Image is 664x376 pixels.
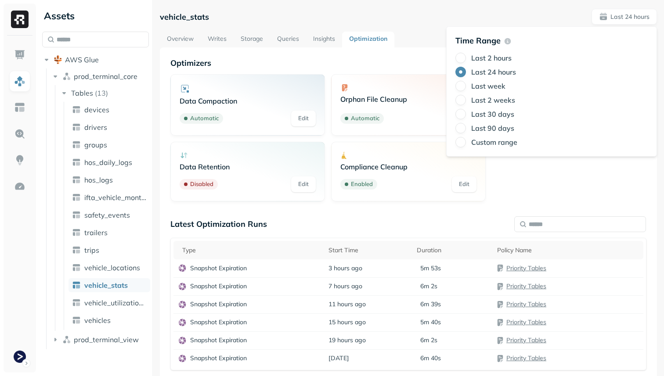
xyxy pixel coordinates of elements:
p: Compliance Cleanup [340,162,476,171]
span: devices [84,105,109,114]
span: trailers [84,228,108,237]
img: table [72,211,81,219]
a: Priority Tables [506,354,546,362]
label: Last 24 hours [471,68,516,76]
a: trailers [69,226,150,240]
a: vehicle_utilization_day [69,296,150,310]
span: ifta_vehicle_months [84,193,147,202]
span: vehicle_utilization_day [84,298,147,307]
p: 5m 40s [420,318,441,326]
p: Automatic [190,114,219,123]
img: table [72,175,81,184]
label: Custom range [471,138,517,147]
p: Snapshot Expiration [190,336,247,344]
span: vehicle_locations [84,263,140,272]
a: vehicle_locations [69,261,150,275]
a: devices [69,103,150,117]
a: vehicle_stats [69,278,150,292]
p: Snapshot Expiration [190,300,247,308]
span: 19 hours ago [328,336,366,344]
span: 11 hours ago [328,300,366,308]
a: Edit [291,111,316,126]
a: ifta_vehicle_months [69,190,150,204]
a: trips [69,243,150,257]
button: Last 24 hours [592,9,657,25]
p: 6m 40s [420,354,441,362]
a: Writes [201,32,234,47]
p: Automatic [351,114,379,123]
label: Last 2 weeks [471,96,515,104]
label: Last 2 hours [471,54,512,62]
label: Last 90 days [471,124,514,132]
p: Snapshot Expiration [190,354,247,362]
span: Tables [71,89,93,97]
a: Edit [452,176,476,192]
p: Snapshot Expiration [190,318,247,326]
span: hos_logs [84,175,113,184]
img: table [72,281,81,290]
button: prod_terminal_view [51,333,149,347]
span: [DATE] [328,354,349,362]
a: Edit [291,176,316,192]
button: Tables(13) [60,86,150,100]
p: Last 24 hours [610,13,650,21]
a: Priority Tables [506,264,546,272]
p: vehicle_stats [160,12,209,22]
img: table [72,228,81,237]
button: AWS Glue [42,53,149,67]
p: 6m 2s [420,282,437,290]
span: 3 hours ago [328,264,362,272]
img: Dashboard [14,49,25,61]
p: Disabled [190,180,213,189]
span: trips [84,246,99,254]
p: ( 13 ) [95,89,108,97]
img: table [72,246,81,254]
p: 5m 53s [420,264,441,272]
a: hos_daily_logs [69,155,150,169]
a: hos_logs [69,173,150,187]
span: AWS Glue [65,55,99,64]
p: Time Range [455,36,501,46]
img: table [72,298,81,307]
p: Enabled [351,180,373,189]
p: 6m 2s [420,336,437,344]
img: table [72,123,81,132]
a: Storage [234,32,270,47]
p: Snapshot Expiration [190,282,247,290]
p: Orphan File Cleanup [340,95,476,104]
p: 6m 39s [420,300,441,308]
img: table [72,140,81,149]
a: drivers [69,120,150,134]
img: table [72,193,81,202]
p: Data Retention [180,162,316,171]
span: prod_terminal_view [74,335,139,344]
img: Assets [14,75,25,87]
span: groups [84,140,107,149]
label: Last 30 days [471,110,514,118]
a: Overview [160,32,201,47]
p: Latest Optimization Runs [170,219,267,229]
img: table [72,158,81,167]
img: Asset Explorer [14,102,25,113]
a: groups [69,138,150,152]
p: Optimizers [170,58,646,68]
a: Optimization [342,32,394,47]
img: Optimization [14,181,25,192]
p: Snapshot Expiration [190,264,247,272]
a: Priority Tables [506,282,546,290]
img: Ryft [11,11,29,28]
img: Terminal [14,351,26,363]
label: Last week [471,82,505,90]
img: namespace [62,72,71,81]
a: Priority Tables [506,318,546,326]
img: Insights [14,154,25,166]
img: Query Explorer [14,128,25,140]
div: Duration [417,246,488,254]
img: table [72,263,81,272]
img: root [54,55,62,64]
a: safety_events [69,208,150,222]
a: Queries [270,32,306,47]
span: 15 hours ago [328,318,366,326]
a: Priority Tables [506,336,546,344]
span: prod_terminal_core [74,72,137,81]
